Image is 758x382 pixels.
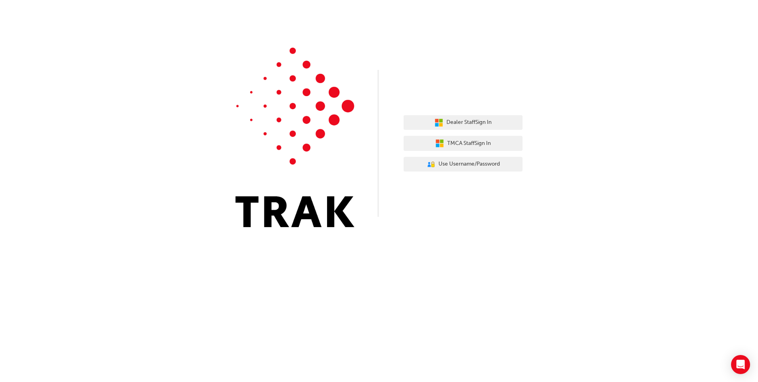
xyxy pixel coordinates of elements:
img: Trak [235,48,354,227]
button: Use Username/Password [404,157,523,172]
button: TMCA StaffSign In [404,136,523,151]
button: Dealer StaffSign In [404,115,523,130]
span: TMCA Staff Sign In [447,139,491,148]
span: Use Username/Password [438,160,500,169]
div: Open Intercom Messenger [731,355,750,374]
span: Dealer Staff Sign In [446,118,492,127]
